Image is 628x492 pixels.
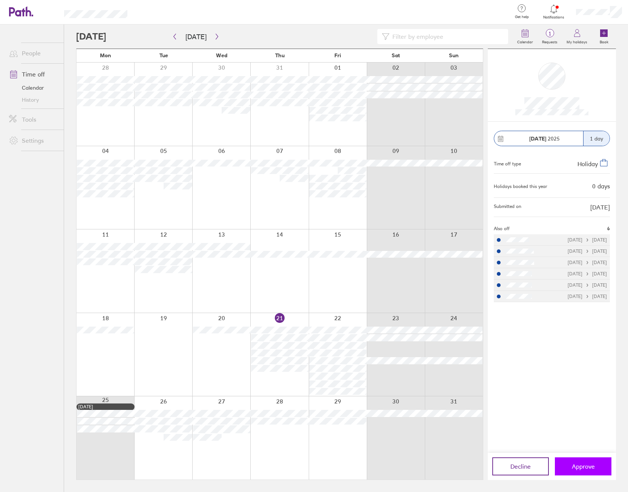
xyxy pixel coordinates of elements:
[529,135,546,142] strong: [DATE]
[568,260,607,265] div: [DATE] [DATE]
[542,15,566,20] span: Notifications
[562,38,592,44] label: My holidays
[590,204,610,211] span: [DATE]
[494,158,521,167] div: Time off type
[492,457,549,475] button: Decline
[449,52,459,58] span: Sun
[510,15,534,19] span: Get help
[538,38,562,44] label: Requests
[216,52,227,58] span: Wed
[577,160,598,168] span: Holiday
[568,237,607,243] div: [DATE] [DATE]
[562,24,592,49] a: My holidays
[572,463,595,470] span: Approve
[513,38,538,44] label: Calendar
[568,249,607,254] div: [DATE] [DATE]
[3,67,64,82] a: Time off
[275,52,285,58] span: Thu
[389,29,504,44] input: Filter by employee
[3,82,64,94] a: Calendar
[568,294,607,299] div: [DATE] [DATE]
[494,204,521,211] span: Submitted on
[334,52,341,58] span: Fri
[568,271,607,277] div: [DATE] [DATE]
[494,226,510,231] span: Also off
[592,24,616,49] a: Book
[3,133,64,148] a: Settings
[3,112,64,127] a: Tools
[592,183,610,189] div: 0 days
[100,52,111,58] span: Mon
[392,52,400,58] span: Sat
[607,226,610,231] span: 6
[538,24,562,49] a: 1Requests
[595,38,613,44] label: Book
[494,184,547,189] div: Holidays booked this year
[538,31,562,37] span: 1
[179,31,213,43] button: [DATE]
[159,52,168,58] span: Tue
[3,46,64,61] a: People
[568,283,607,288] div: [DATE] [DATE]
[529,136,560,142] span: 2025
[555,457,611,475] button: Approve
[542,4,566,20] a: Notifications
[583,131,610,146] div: 1 day
[513,24,538,49] a: Calendar
[3,94,64,106] a: History
[78,404,133,409] div: [DATE]
[510,463,531,470] span: Decline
